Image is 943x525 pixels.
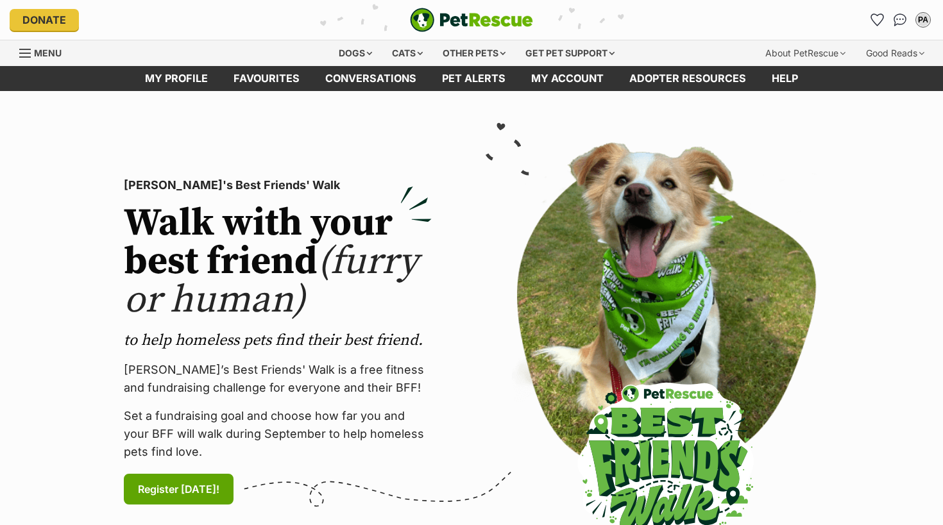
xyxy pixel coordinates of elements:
div: Good Reads [857,40,933,66]
p: [PERSON_NAME]'s Best Friends' Walk [124,176,432,194]
a: Favourites [867,10,887,30]
a: Favourites [221,66,312,91]
button: My account [913,10,933,30]
ul: Account quick links [867,10,933,30]
p: [PERSON_NAME]’s Best Friends' Walk is a free fitness and fundraising challenge for everyone and t... [124,361,432,397]
p: Set a fundraising goal and choose how far you and your BFF will walk during September to help hom... [124,407,432,461]
a: Adopter resources [616,66,759,91]
div: Dogs [330,40,381,66]
a: PetRescue [410,8,533,32]
h2: Walk with your best friend [124,204,432,320]
a: Donate [10,9,79,31]
div: Cats [383,40,432,66]
div: Other pets [434,40,514,66]
a: Help [759,66,811,91]
a: Register [DATE]! [124,474,234,504]
a: My profile [132,66,221,91]
a: My account [518,66,616,91]
img: chat-41dd97257d64d25036548639549fe6c8038ab92f7586957e7f3b1b290dea8141.svg [894,13,907,26]
a: Pet alerts [429,66,518,91]
p: to help homeless pets find their best friend. [124,330,432,351]
div: PA [917,13,930,26]
div: Get pet support [516,40,624,66]
a: Conversations [890,10,910,30]
a: Menu [19,40,71,63]
div: About PetRescue [756,40,854,66]
a: conversations [312,66,429,91]
img: logo-e224e6f780fb5917bec1dbf3a21bbac754714ae5b6737aabdf751b685950b380.svg [410,8,533,32]
span: Menu [34,47,62,58]
span: Register [DATE]! [138,481,219,497]
span: (furry or human) [124,238,418,324]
